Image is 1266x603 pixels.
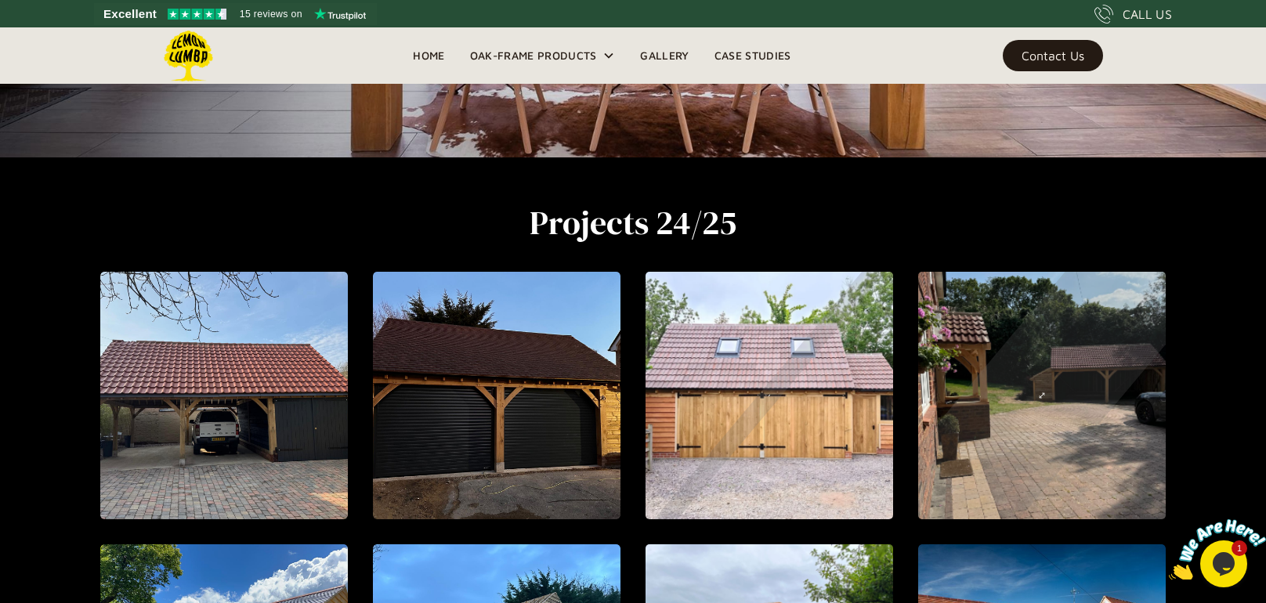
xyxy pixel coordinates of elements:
a: open lightbox [646,272,893,519]
a: Case Studies [702,44,804,67]
a: Gallery [628,44,701,67]
img: Trustpilot 4.5 stars [168,9,226,20]
span: Excellent [103,5,157,23]
a: Contact Us [1003,40,1103,71]
img: Trustpilot logo [314,8,366,20]
h2: Projects 24/25 [332,204,934,240]
div: Contact Us [1022,50,1084,61]
a: Home [400,44,457,67]
a: open lightbox [100,272,348,519]
a: open lightbox [373,272,620,519]
span: 15 reviews on [240,5,302,23]
iframe: chat widget [1169,505,1266,580]
a: CALL US [1094,5,1172,23]
div: Oak-Frame Products [470,46,597,65]
div: Oak-Frame Products [458,27,628,84]
a: open lightbox [918,272,1166,519]
a: See Lemon Lumba reviews on Trustpilot [94,3,377,25]
div: CALL US [1123,5,1172,23]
